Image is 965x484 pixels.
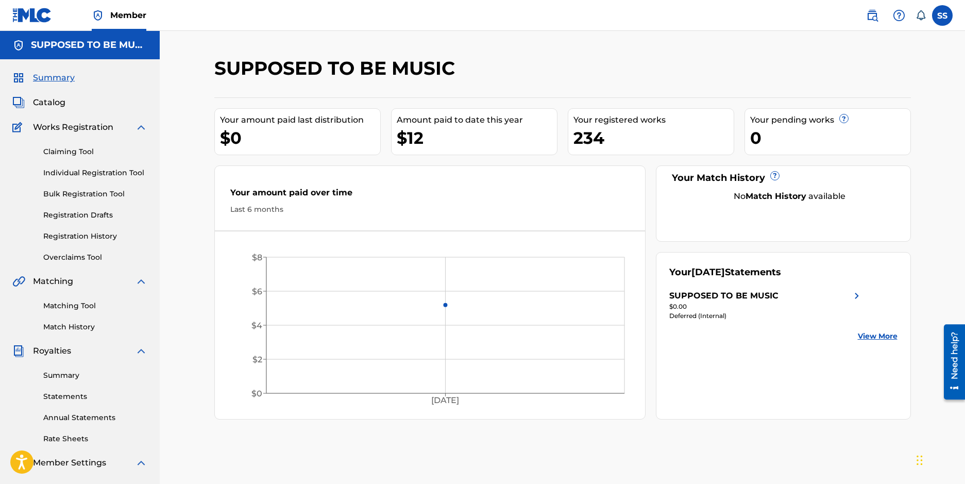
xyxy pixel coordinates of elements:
[135,457,147,469] img: expand
[33,345,71,357] span: Royalties
[135,275,147,288] img: expand
[43,322,147,332] a: Match History
[866,9,878,22] img: search
[251,389,262,398] tspan: $0
[12,96,65,109] a: CatalogCatalog
[43,252,147,263] a: Overclaims Tool
[669,265,781,279] div: Your Statements
[862,5,883,26] a: Public Search
[220,114,380,126] div: Your amount paid last distribution
[12,39,25,52] img: Accounts
[397,114,557,126] div: Amount paid to date this year
[858,331,898,342] a: View More
[43,210,147,221] a: Registration Drafts
[573,126,734,149] div: 234
[431,396,459,406] tspan: [DATE]
[92,9,104,22] img: Top Rightsholder
[12,72,25,84] img: Summary
[12,8,52,23] img: MLC Logo
[31,39,147,51] h5: SUPPOSED TO BE MUSIC
[12,121,26,133] img: Works Registration
[669,290,778,302] div: SUPPOSED TO BE MUSIC
[691,266,725,278] span: [DATE]
[43,168,147,178] a: Individual Registration Tool
[771,172,779,180] span: ?
[917,445,923,476] div: Drag
[135,345,147,357] img: expand
[573,114,734,126] div: Your registered works
[33,121,113,133] span: Works Registration
[220,126,380,149] div: $0
[12,275,25,288] img: Matching
[893,9,905,22] img: help
[33,72,75,84] span: Summary
[230,187,630,204] div: Your amount paid over time
[33,457,106,469] span: Member Settings
[397,126,557,149] div: $12
[251,321,262,330] tspan: $4
[669,302,863,311] div: $0.00
[43,433,147,444] a: Rate Sheets
[889,5,909,26] div: Help
[746,191,806,201] strong: Match History
[682,190,898,203] div: No available
[913,435,965,484] iframe: Chat Widget
[251,253,262,262] tspan: $8
[33,275,73,288] span: Matching
[43,231,147,242] a: Registration History
[214,57,460,80] h2: SUPPOSED TO BE MUSIC
[251,287,262,296] tspan: $6
[43,189,147,199] a: Bulk Registration Tool
[33,96,65,109] span: Catalog
[43,412,147,423] a: Annual Statements
[43,370,147,381] a: Summary
[43,146,147,157] a: Claiming Tool
[916,10,926,21] div: Notifications
[12,72,75,84] a: SummarySummary
[230,204,630,215] div: Last 6 months
[43,301,147,311] a: Matching Tool
[840,114,848,123] span: ?
[12,345,25,357] img: Royalties
[936,321,965,404] iframe: Resource Center
[12,96,25,109] img: Catalog
[750,126,910,149] div: 0
[669,290,863,321] a: SUPPOSED TO BE MUSICright chevron icon$0.00Deferred (Internal)
[851,290,863,302] img: right chevron icon
[750,114,910,126] div: Your pending works
[43,391,147,402] a: Statements
[932,5,953,26] div: User Menu
[135,121,147,133] img: expand
[669,311,863,321] div: Deferred (Internal)
[669,171,898,185] div: Your Match History
[110,9,146,21] span: Member
[252,355,262,364] tspan: $2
